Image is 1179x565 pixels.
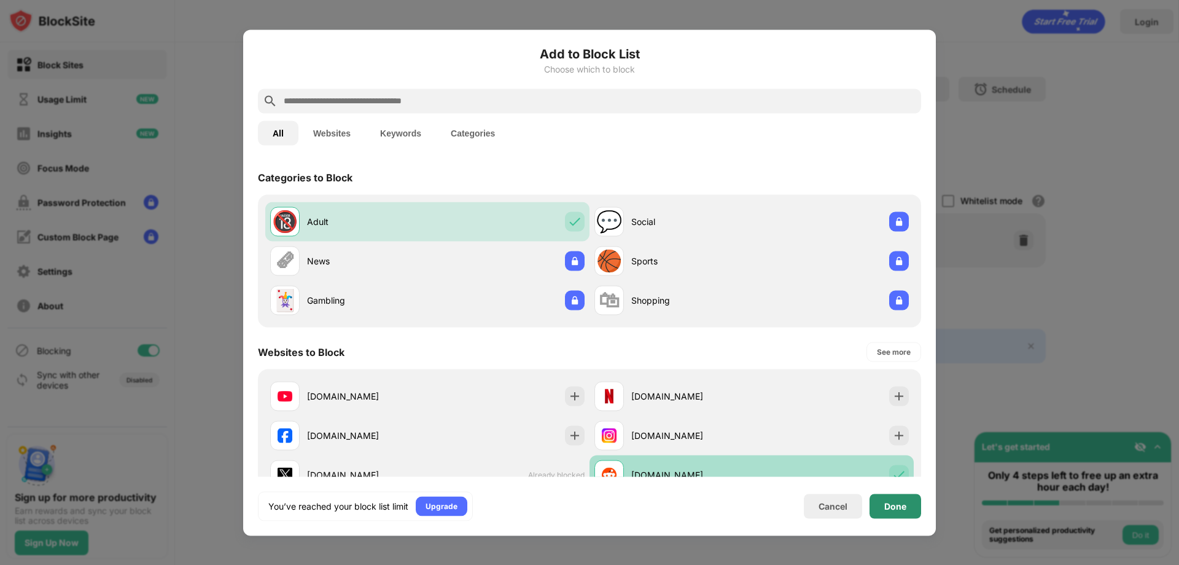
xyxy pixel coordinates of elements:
img: favicons [278,467,292,482]
div: 💬 [596,209,622,234]
img: favicons [602,428,617,443]
img: search.svg [263,93,278,108]
div: Gambling [307,294,427,307]
img: favicons [278,389,292,403]
div: 🏀 [596,248,622,274]
div: Done [884,501,906,511]
div: Categories to Block [258,171,352,183]
div: Choose which to block [258,64,921,74]
div: News [307,255,427,267]
img: favicons [278,428,292,443]
div: Adult [307,215,427,228]
div: 🔞 [272,209,298,234]
span: Already blocked [528,470,585,480]
div: Social [631,215,752,228]
div: [DOMAIN_NAME] [631,390,752,403]
div: [DOMAIN_NAME] [631,429,752,442]
div: Sports [631,255,752,267]
div: [DOMAIN_NAME] [307,390,427,403]
div: See more [877,346,911,358]
div: Shopping [631,294,752,307]
button: Categories [436,121,510,145]
h6: Add to Block List [258,44,921,63]
div: You’ve reached your block list limit [268,500,408,512]
img: favicons [602,467,617,482]
div: 🃏 [272,288,298,313]
div: [DOMAIN_NAME] [307,429,427,442]
div: Websites to Block [258,346,344,358]
div: Cancel [819,501,847,512]
div: 🛍 [599,288,620,313]
div: Upgrade [426,500,457,512]
button: All [258,121,298,145]
div: [DOMAIN_NAME] [631,468,752,481]
button: Keywords [365,121,436,145]
div: 🗞 [274,248,295,274]
div: [DOMAIN_NAME] [307,468,427,481]
img: favicons [602,389,617,403]
button: Websites [298,121,365,145]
